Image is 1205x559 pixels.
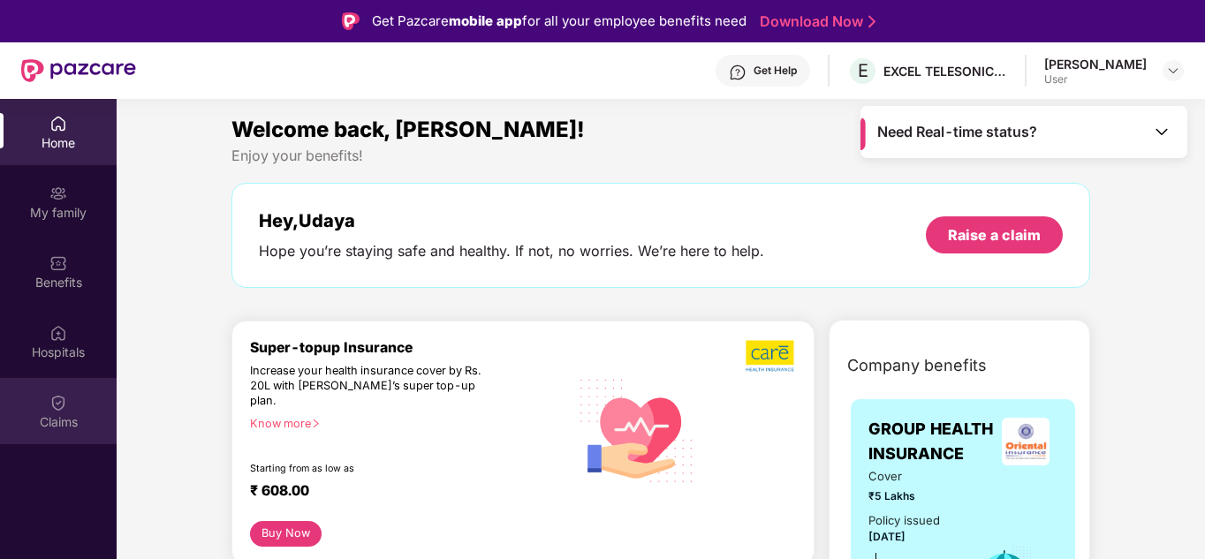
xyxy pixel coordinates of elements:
[21,59,136,82] img: New Pazcare Logo
[883,63,1007,79] div: EXCEL TELESONIC INDIA PRIVATE LIMITED
[868,417,994,467] span: GROUP HEALTH INSURANCE
[948,225,1041,245] div: Raise a claim
[250,482,551,503] div: ₹ 608.00
[49,394,67,412] img: svg+xml;base64,PHN2ZyBpZD0iQ2xhaW0iIHhtbG5zPSJodHRwOi8vd3d3LnczLm9yZy8yMDAwL3N2ZyIgd2lkdGg9IjIwIi...
[1166,64,1180,78] img: svg+xml;base64,PHN2ZyBpZD0iRHJvcGRvd24tMzJ4MzIiIHhtbG5zPSJodHRwOi8vd3d3LnczLm9yZy8yMDAwL3N2ZyIgd2...
[877,123,1037,141] span: Need Real-time status?
[868,467,951,486] span: Cover
[231,147,1090,165] div: Enjoy your benefits!
[49,185,67,202] img: svg+xml;base64,PHN2ZyB3aWR0aD0iMjAiIGhlaWdodD0iMjAiIHZpZXdCb3g9IjAgMCAyMCAyMCIgZmlsbD0ibm9uZSIgeG...
[449,12,522,29] strong: mobile app
[250,463,494,475] div: Starting from as low as
[1002,418,1050,465] img: insurerLogo
[760,12,870,31] a: Download Now
[372,11,746,32] div: Get Pazcare for all your employee benefits need
[250,417,558,429] div: Know more
[746,339,796,373] img: b5dec4f62d2307b9de63beb79f102df3.png
[868,487,951,504] span: ₹5 Lakhs
[868,530,906,543] span: [DATE]
[231,117,585,142] span: Welcome back, [PERSON_NAME]!
[259,210,764,231] div: Hey, Udaya
[868,12,875,31] img: Stroke
[49,324,67,342] img: svg+xml;base64,PHN2ZyBpZD0iSG9zcGl0YWxzIiB4bWxucz0iaHR0cDovL3d3dy53My5vcmcvMjAwMC9zdmciIHdpZHRoPS...
[49,254,67,272] img: svg+xml;base64,PHN2ZyBpZD0iQmVuZWZpdHMiIHhtbG5zPSJodHRwOi8vd3d3LnczLm9yZy8yMDAwL3N2ZyIgd2lkdGg9Ij...
[847,353,987,378] span: Company benefits
[754,64,797,78] div: Get Help
[868,511,940,530] div: Policy issued
[250,339,569,356] div: Super-topup Insurance
[250,364,492,409] div: Increase your health insurance cover by Rs. 20L with [PERSON_NAME]’s super top-up plan.
[49,115,67,132] img: svg+xml;base64,PHN2ZyBpZD0iSG9tZSIgeG1sbnM9Imh0dHA6Ly93d3cudzMub3JnLzIwMDAvc3ZnIiB3aWR0aD0iMjAiIG...
[342,12,360,30] img: Logo
[569,360,706,499] img: svg+xml;base64,PHN2ZyB4bWxucz0iaHR0cDovL3d3dy53My5vcmcvMjAwMC9zdmciIHhtbG5zOnhsaW5rPSJodHRwOi8vd3...
[1044,72,1147,87] div: User
[858,60,868,81] span: E
[250,521,322,547] button: Buy Now
[1044,56,1147,72] div: [PERSON_NAME]
[311,419,321,428] span: right
[729,64,746,81] img: svg+xml;base64,PHN2ZyBpZD0iSGVscC0zMngzMiIgeG1sbnM9Imh0dHA6Ly93d3cudzMub3JnLzIwMDAvc3ZnIiB3aWR0aD...
[1153,123,1171,140] img: Toggle Icon
[259,242,764,261] div: Hope you’re staying safe and healthy. If not, no worries. We’re here to help.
